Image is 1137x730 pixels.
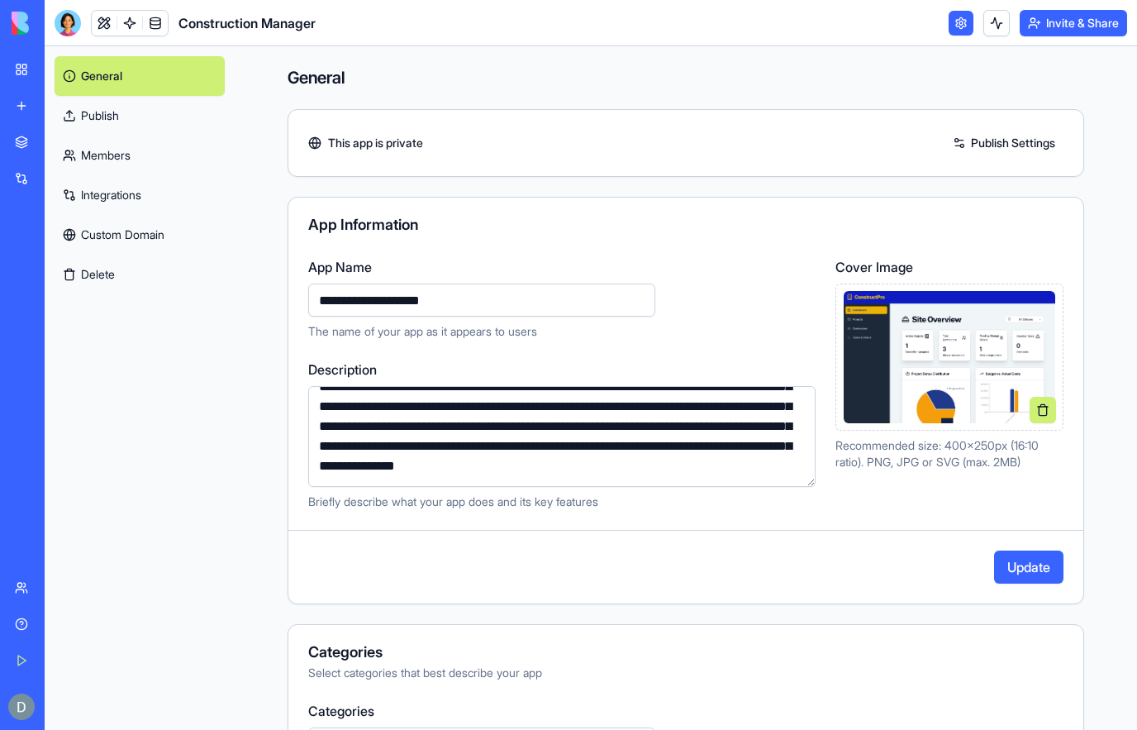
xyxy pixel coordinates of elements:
[308,701,1063,721] label: Categories
[8,694,35,720] img: ACg8ocL14O24brInuUl-c27i0YSfFU_vHBpL2bsEyyPTXm4yOU-sMw=s96-c
[55,215,225,255] a: Custom Domain
[308,360,816,379] label: Description
[944,130,1063,156] a: Publish Settings
[835,257,1063,277] label: Cover Image
[288,66,1084,89] h4: General
[12,12,114,35] img: logo
[835,437,1063,470] p: Recommended size: 400x250px (16:10 ratio). PNG, JPG or SVG (max. 2MB)
[55,96,225,136] a: Publish
[844,291,1055,423] img: Preview
[55,175,225,215] a: Integrations
[55,56,225,96] a: General
[55,255,225,294] button: Delete
[308,645,1063,660] div: Categories
[308,323,816,340] p: The name of your app as it appears to users
[55,136,225,175] a: Members
[328,135,423,151] span: This app is private
[1020,10,1127,36] button: Invite & Share
[308,494,816,510] p: Briefly describe what your app does and its key features
[994,551,1063,584] button: Update
[308,217,1063,232] div: App Information
[308,257,816,277] label: App Name
[308,665,1063,681] div: Select categories that best describe your app
[178,13,316,33] span: Construction Manager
